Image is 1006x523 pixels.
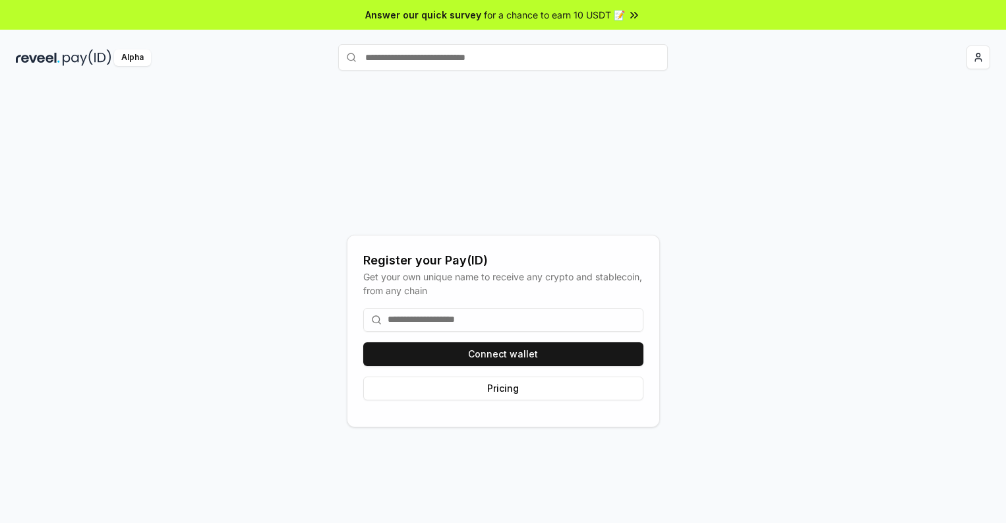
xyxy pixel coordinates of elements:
button: Pricing [363,377,643,400]
span: for a chance to earn 10 USDT 📝 [484,8,625,22]
div: Register your Pay(ID) [363,251,643,270]
div: Alpha [114,49,151,66]
div: Get your own unique name to receive any crypto and stablecoin, from any chain [363,270,643,297]
img: pay_id [63,49,111,66]
button: Connect wallet [363,342,643,366]
span: Answer our quick survey [365,8,481,22]
img: reveel_dark [16,49,60,66]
